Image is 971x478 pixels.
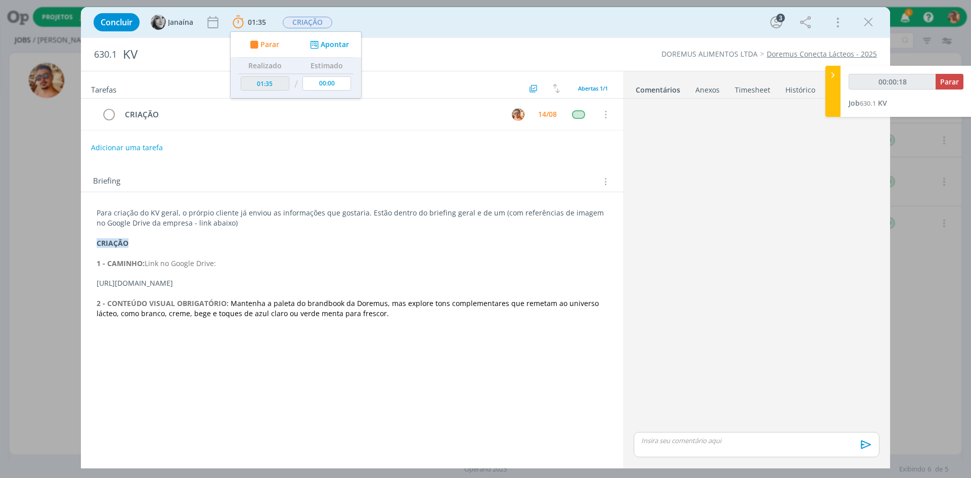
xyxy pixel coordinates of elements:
[97,238,128,248] strong: CRIAÇÃO
[300,58,354,74] th: Estimado
[97,298,601,318] span: Mantenha a paleta do brandbook da Doremus, mas explore tons complementares que remetam ao univers...
[247,39,279,50] button: Parar
[661,49,758,59] a: DOREMUS ALIMENTOS LTDA
[940,77,959,86] span: Parar
[635,80,681,95] a: Comentários
[578,84,608,92] span: Abertas 1/1
[91,82,116,95] span: Tarefas
[238,58,292,74] th: Realizado
[97,208,607,228] p: Para criação do KV geral, o prórpio cliente já enviou as informações que gostaria. Estão dentro d...
[81,7,890,468] div: dialog
[768,14,784,30] button: 3
[248,17,266,27] span: 01:35
[151,15,166,30] img: J
[785,80,816,95] a: Histórico
[510,107,525,122] button: V
[97,278,607,288] p: [URL][DOMAIN_NAME]
[767,49,877,59] a: Doremus Conecta Lácteos - 2025
[101,18,133,26] span: Concluir
[97,258,145,268] strong: 1 - CAMINHO:
[282,16,333,29] button: CRIAÇÃO
[936,74,963,90] button: Parar
[849,98,887,108] a: Job630.1KV
[91,139,163,157] button: Adicionar uma tarefa
[776,14,785,22] div: 3
[292,74,300,95] td: /
[307,39,349,50] button: Apontar
[553,84,560,93] img: arrow-down-up.svg
[512,108,524,121] img: V
[94,49,117,60] span: 630.1
[119,42,547,67] div: KV
[283,17,332,28] span: CRIAÇÃO
[230,14,269,30] button: 01:35
[260,41,279,48] span: Parar
[145,258,216,268] span: Link no Google Drive:
[230,31,362,99] ul: 01:35
[860,99,876,108] span: 630.1
[168,19,193,26] span: Janaína
[538,111,557,118] div: 14/08
[734,80,771,95] a: Timesheet
[97,298,229,308] strong: 2 - CONTEÚDO VISUAL OBRIGATÓRIO:
[878,98,887,108] span: KV
[93,175,120,188] span: Briefing
[94,13,140,31] button: Concluir
[695,85,720,95] div: Anexos
[151,15,193,30] button: JJanaína
[120,108,502,121] div: CRIAÇÃO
